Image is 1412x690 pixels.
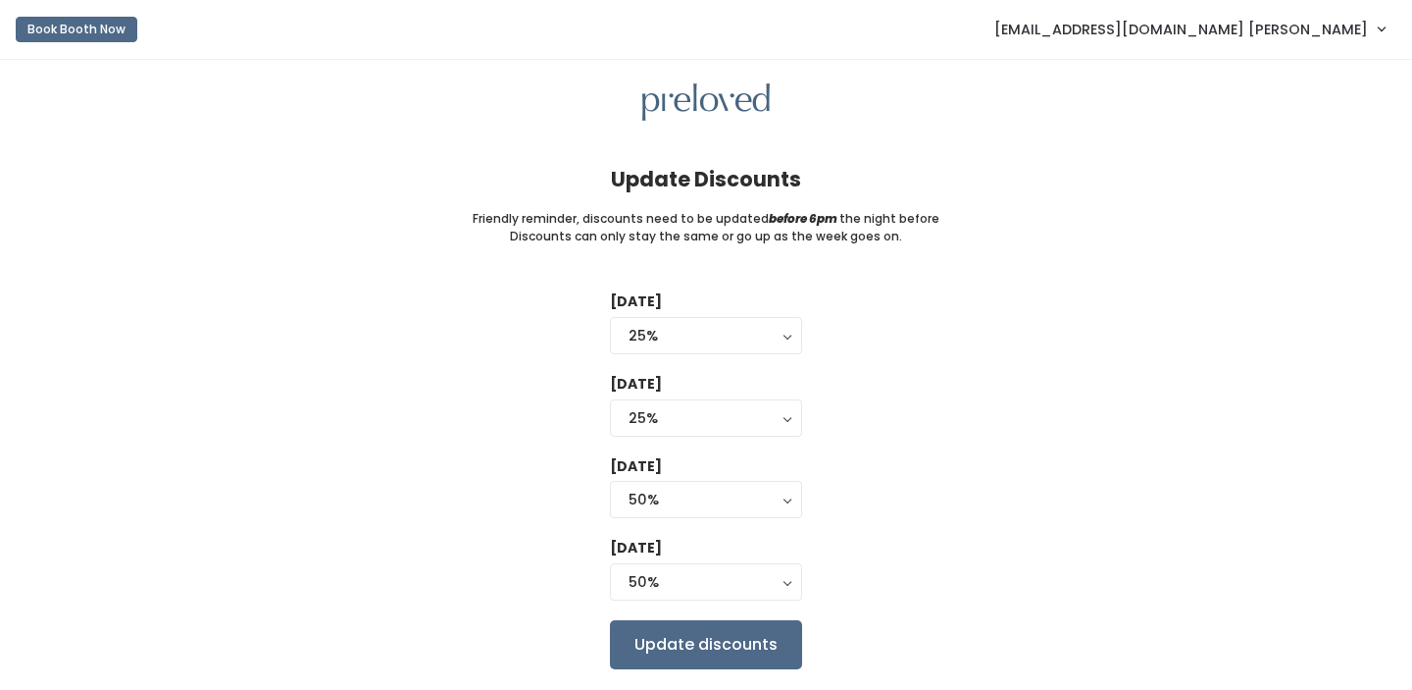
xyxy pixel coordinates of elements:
img: preloved logo [642,83,770,122]
small: Friendly reminder, discounts need to be updated the night before [473,210,939,228]
i: before 6pm [769,210,837,227]
label: [DATE] [610,292,662,312]
button: 50% [610,563,802,601]
div: 50% [629,571,783,593]
small: Discounts can only stay the same or go up as the week goes on. [510,228,902,245]
button: 25% [610,399,802,437]
div: 25% [629,407,783,429]
button: Book Booth Now [16,17,137,42]
label: [DATE] [610,538,662,558]
h4: Update Discounts [611,168,801,190]
div: 50% [629,489,783,510]
a: [EMAIL_ADDRESS][DOMAIN_NAME] [PERSON_NAME] [975,8,1404,50]
label: [DATE] [610,456,662,477]
input: Update discounts [610,620,802,669]
span: [EMAIL_ADDRESS][DOMAIN_NAME] [PERSON_NAME] [994,19,1368,40]
a: Book Booth Now [16,8,137,51]
div: 25% [629,325,783,346]
label: [DATE] [610,374,662,395]
button: 50% [610,481,802,518]
button: 25% [610,317,802,354]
